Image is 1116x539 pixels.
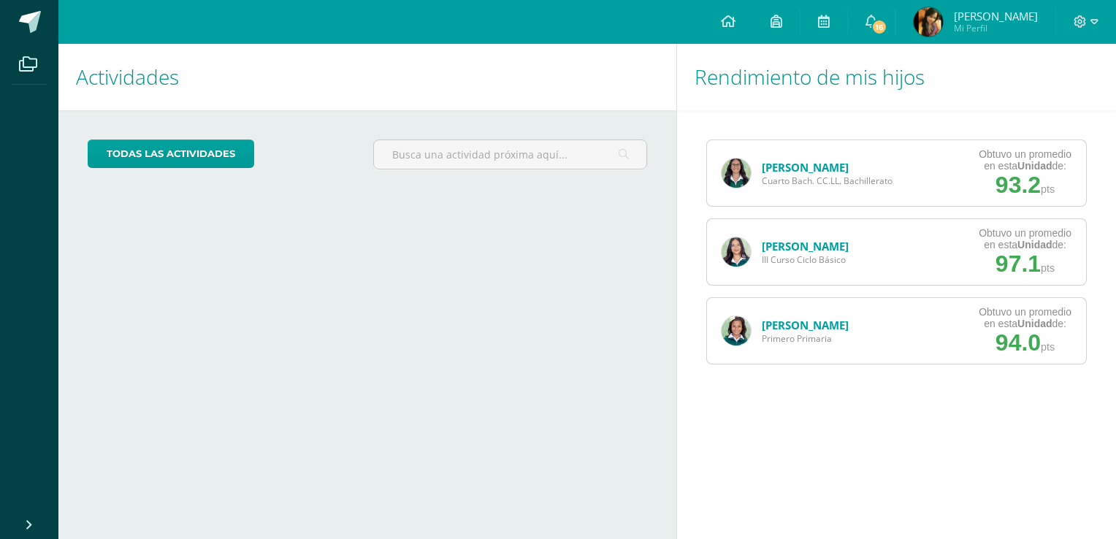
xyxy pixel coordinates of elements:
[954,22,1038,34] span: Mi Perfil
[995,251,1041,277] span: 97.1
[979,227,1071,251] div: Obtuvo un promedio en esta de:
[1017,318,1052,329] strong: Unidad
[1041,341,1055,353] span: pts
[374,140,646,169] input: Busca una actividad próxima aquí...
[1041,183,1055,195] span: pts
[762,160,849,175] a: [PERSON_NAME]
[979,148,1071,172] div: Obtuvo un promedio en esta de:
[722,237,751,267] img: 9865c4181fc357c9e1fa1a9a16daf47a.png
[914,7,943,37] img: 247917de25ca421199a556a291ddd3f6.png
[722,316,751,345] img: 2a7e0b22ec62d62789a5c27f7e8e14f5.png
[871,19,887,35] span: 16
[722,158,751,188] img: b2ef2032534f7564e85ef261bf3d82c7.png
[954,9,1038,23] span: [PERSON_NAME]
[762,239,849,253] a: [PERSON_NAME]
[762,318,849,332] a: [PERSON_NAME]
[695,44,1098,110] h1: Rendimiento de mis hijos
[762,175,893,187] span: Cuarto Bach. CC.LL. Bachillerato
[1017,239,1052,251] strong: Unidad
[995,172,1041,198] span: 93.2
[995,329,1041,356] span: 94.0
[1017,160,1052,172] strong: Unidad
[762,332,849,345] span: Primero Primaria
[979,306,1071,329] div: Obtuvo un promedio en esta de:
[88,139,254,168] a: todas las Actividades
[76,44,659,110] h1: Actividades
[1041,262,1055,274] span: pts
[762,253,849,266] span: III Curso Ciclo Básico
